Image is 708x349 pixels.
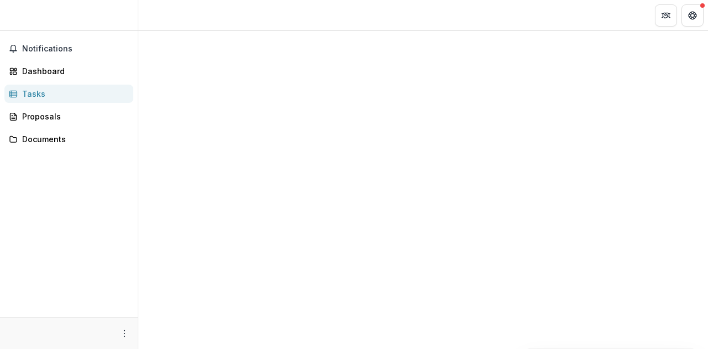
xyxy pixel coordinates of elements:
[4,62,133,80] a: Dashboard
[4,85,133,103] a: Tasks
[4,130,133,148] a: Documents
[22,88,124,100] div: Tasks
[22,133,124,145] div: Documents
[681,4,704,27] button: Get Help
[4,40,133,58] button: Notifications
[4,107,133,126] a: Proposals
[22,65,124,77] div: Dashboard
[22,111,124,122] div: Proposals
[22,44,129,54] span: Notifications
[118,327,131,340] button: More
[655,4,677,27] button: Partners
